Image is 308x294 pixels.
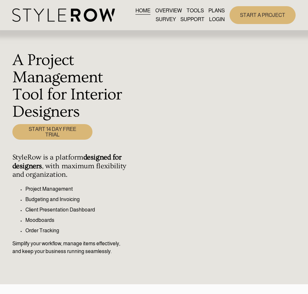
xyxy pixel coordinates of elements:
[230,6,296,24] a: START A PROJECT
[12,240,128,255] p: Simplify your workflow, manage items effectively, and keep your business running seamlessly.
[25,206,128,214] p: Client Presentation Dashboard
[180,15,204,24] a: folder dropdown
[25,196,128,203] p: Budgeting and Invoicing
[12,124,92,140] a: START 14 DAY FREE TRIAL
[12,153,123,170] strong: designed for designers
[25,216,128,224] p: Moodboards
[155,6,182,15] a: OVERVIEW
[25,227,128,235] p: Order Tracking
[12,8,115,22] img: StyleRow
[208,6,225,15] a: PLANS
[135,6,150,15] a: HOME
[187,6,204,15] a: TOOLS
[12,153,128,179] h4: StyleRow is a platform , with maximum flexibility and organization.
[180,16,204,23] span: SUPPORT
[156,15,176,24] a: SURVEY
[209,15,225,24] a: LOGIN
[25,185,128,193] p: Project Management
[12,52,128,120] h1: A Project Management Tool for Interior Designers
